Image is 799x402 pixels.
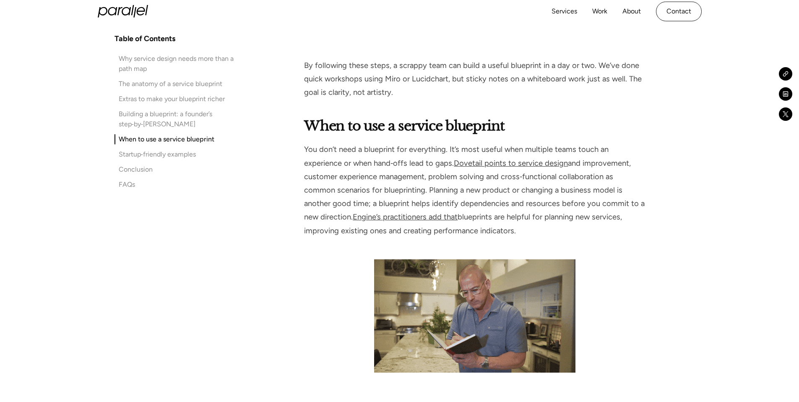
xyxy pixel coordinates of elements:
[454,159,568,168] a: Dovetail points to service design
[115,109,247,129] a: Building a blueprint: a founder’s step‑by‑[PERSON_NAME]
[119,134,214,144] div: When to use a service blueprint
[622,5,641,18] a: About
[115,149,247,159] a: Startup‑friendly examples
[115,180,247,190] a: FAQs
[304,59,645,99] p: By following these steps, a scrappy team can build a useful blueprint in a day or two. We’ve done...
[119,79,222,89] div: The anatomy of a service blueprint
[592,5,607,18] a: Work
[119,180,135,190] div: FAQs
[552,5,577,18] a: Services
[115,34,175,44] h4: Table of Contents
[304,117,504,134] strong: When to use a service blueprint
[304,143,645,237] p: You don’t need a blueprint for everything. It’s most useful when multiple teams touch an experien...
[115,164,247,175] a: Conclusion
[119,94,225,104] div: Extras to make your blueprint richer
[119,54,247,74] div: Why service design needs more than a path map
[119,164,153,175] div: Conclusion
[115,134,247,144] a: When to use a service blueprint
[656,2,702,21] a: Contact
[98,5,148,18] a: home
[353,212,458,222] a: Engine’s practitioners add that
[119,109,247,129] div: Building a blueprint: a founder’s step‑by‑[PERSON_NAME]
[115,79,247,89] a: The anatomy of a service blueprint
[119,149,196,159] div: Startup‑friendly examples
[115,94,247,104] a: Extras to make your blueprint richer
[115,54,247,74] a: Why service design needs more than a path map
